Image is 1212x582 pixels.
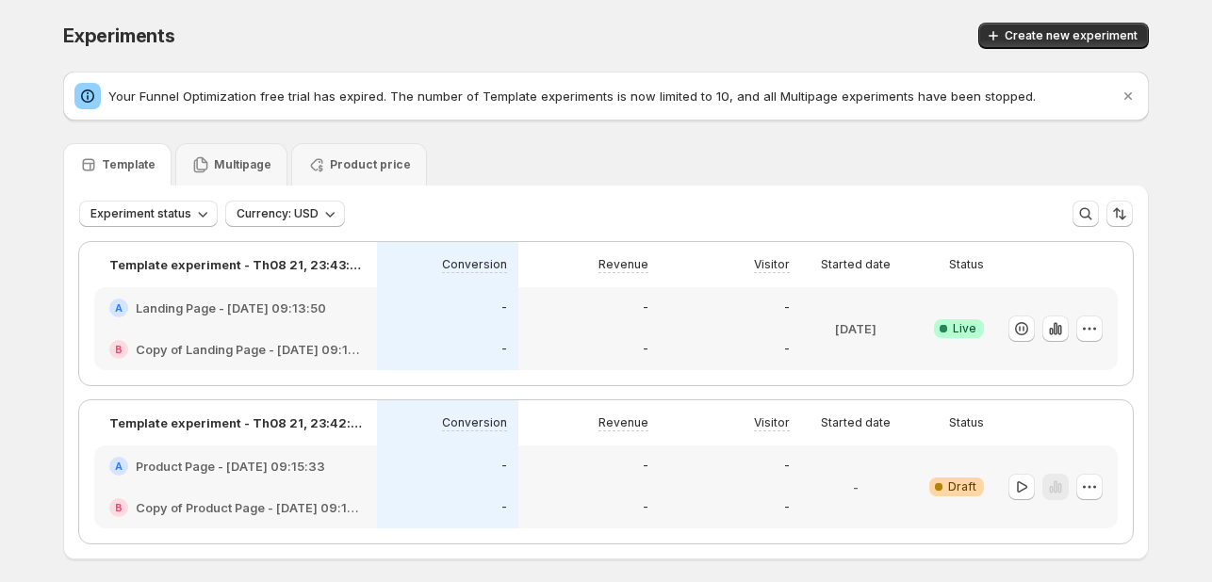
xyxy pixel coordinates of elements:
h2: B [115,502,123,513]
h2: Product Page - [DATE] 09:15:33 [136,457,325,476]
p: - [501,300,507,315]
span: Currency: USD [237,206,319,221]
button: Dismiss notification [1115,83,1141,109]
p: Revenue [598,415,648,430]
p: Template experiment - Th08 21, 23:42:16 [109,413,362,432]
span: Experiment status [90,206,191,221]
h2: Copy of Product Page - [DATE] 09:15:33 [136,498,362,517]
p: Product price [330,157,411,172]
p: - [643,342,648,357]
p: - [501,500,507,515]
p: Started date [821,257,891,272]
button: Experiment status [79,201,218,227]
h2: Landing Page - [DATE] 09:13:50 [136,299,326,317]
p: Status [949,415,984,430]
p: - [784,459,790,474]
p: - [784,500,790,515]
h2: A [115,461,123,472]
p: - [643,500,648,515]
p: - [643,459,648,474]
p: Revenue [598,257,648,272]
p: - [853,477,859,496]
p: - [501,459,507,474]
p: Conversion [442,415,507,430]
span: Create new experiment [1005,28,1138,43]
p: Visitor [754,257,790,272]
p: - [784,342,790,357]
h2: B [115,344,123,355]
span: Experiments [63,24,175,47]
p: Template [102,157,156,172]
p: Visitor [754,415,790,430]
span: Live [953,321,976,336]
button: Create new experiment [978,23,1149,49]
span: Draft [948,479,976,494]
p: Status [949,257,984,272]
p: Conversion [442,257,507,272]
p: Started date [821,415,891,430]
p: - [643,300,648,315]
h2: Copy of Landing Page - [DATE] 09:13:50 [136,340,362,359]
button: Currency: USD [225,201,345,227]
p: Multipage [214,157,271,172]
p: - [784,300,790,315]
p: Template experiment - Th08 21, 23:43:39 [109,255,362,274]
p: [DATE] [835,319,876,338]
h2: A [115,302,123,314]
p: Your Funnel Optimization free trial has expired. The number of Template experiments is now limite... [108,87,1119,105]
p: - [501,342,507,357]
button: Sort the results [1106,201,1133,227]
